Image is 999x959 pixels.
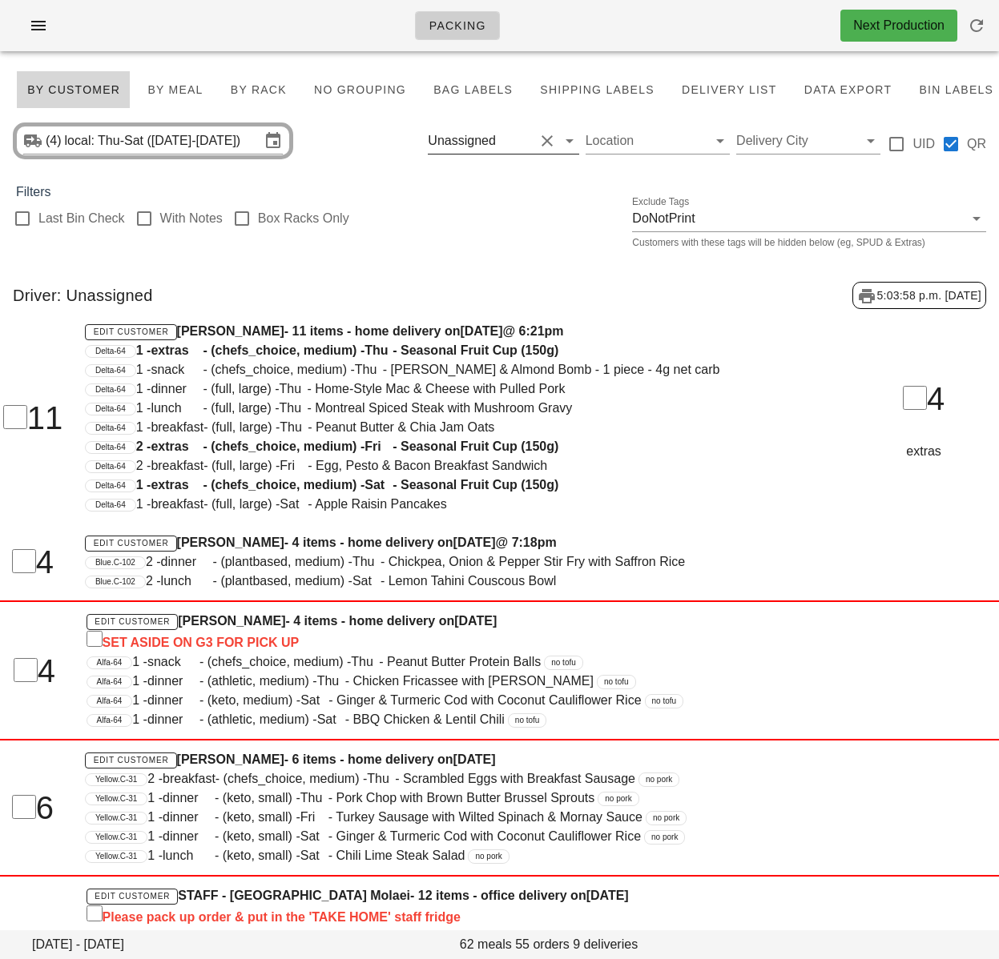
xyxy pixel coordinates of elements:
[94,892,170,901] span: Edit Customer
[280,418,308,437] span: Thu
[87,905,828,927] div: Please pack up order & put in the 'TAKE HOME' staff fridge
[151,495,203,514] span: breakfast
[97,715,123,726] span: Alfa-64
[147,791,594,805] span: 1 - - (keto, small) - - Pork Chop with Brown Butter Brussel Sprouts
[147,710,199,729] span: dinner
[258,211,349,227] label: Box Racks Only
[95,851,137,862] span: Yellow.C-31
[366,927,394,946] span: Thu
[304,70,417,109] button: No grouping
[147,83,203,96] span: By Meal
[300,788,328,808] span: Thu
[151,341,203,360] span: extras
[151,456,203,475] span: breakfast
[912,136,935,152] label: UID
[313,83,406,96] span: No grouping
[147,691,199,710] span: dinner
[95,500,126,511] span: Delta-64
[136,497,447,511] span: 1 - - (full, large) - - Apple Raisin Pancakes
[95,346,126,357] span: Delta-64
[539,83,655,96] span: Shipping Labels
[423,70,523,109] button: Bag Labels
[87,612,828,652] h4: [PERSON_NAME] - 4 items - home delivery on
[918,83,993,96] span: Bin Labels
[152,927,204,946] span: extras
[85,324,177,340] a: Edit Customer
[147,652,199,672] span: snack
[87,631,828,652] div: SET ASIDE ON G3 FOR PICK UP
[95,403,126,415] span: Delta-64
[97,696,123,707] span: Alfa-64
[502,324,563,338] span: @ 6:21pm
[85,536,177,552] a: Edit Customer
[736,128,880,154] div: Delivery City
[85,322,829,341] h4: [PERSON_NAME] - 11 items - home delivery on
[151,475,203,495] span: extras
[538,131,557,150] button: Clear Filter by driver
[280,399,308,418] span: Thu
[365,341,393,360] span: Thu
[85,750,829,769] h4: [PERSON_NAME] - 6 items - home delivery on
[85,752,177,768] a: Edit Customer
[147,772,635,785] span: 2 - - (chefs_choice, medium) - - Scrambled Eggs with Breakfast Sausage
[87,614,179,630] a: Edit Customer
[352,552,381,572] span: Thu
[352,572,381,591] span: Sat
[794,70,903,109] button: Data Export
[147,810,643,824] span: 1 - - (keto, small) - - Turkey Sausage with Wilted Spinach & Mornay Sauce
[151,418,203,437] span: breakfast
[95,557,135,568] span: Blue.C-102
[151,437,203,456] span: extras
[671,70,788,109] button: Delivery List
[163,788,215,808] span: dinner
[95,813,137,824] span: Yellow.C-31
[453,536,496,549] span: [DATE]
[496,536,557,549] span: @ 7:18pm
[230,83,287,96] span: By Rack
[151,360,203,379] span: snack
[147,829,641,843] span: 1 - - (keto, small) - - Ginger & Turmeric Cod with Coconut Cauliflower Rice
[351,652,379,672] span: Thu
[530,70,665,109] button: Shipping Labels
[632,196,689,208] label: Exclude Tags
[136,363,720,376] span: 1 - - (chefs_choice, medium) - - [PERSON_NAME] & Almond Bomb - 1 piece - 4g net carb
[632,211,695,226] div: DoNotPrint
[317,710,345,729] span: Sat
[146,555,685,568] span: 2 - - (plantbased, medium) - - Chickpea, Onion & Pepper Stir Fry with Saffron Rice
[355,360,383,379] span: Thu
[163,846,215,865] span: lunch
[163,769,216,788] span: breakfast
[853,16,945,35] div: Next Production
[147,672,199,691] span: dinner
[163,827,215,846] span: dinner
[967,136,986,152] label: QR
[220,70,297,109] button: By Rack
[433,83,513,96] span: Bag Labels
[97,657,123,668] span: Alfa-64
[160,211,223,227] label: With Notes
[136,439,559,453] span: 2 - - (chefs_choice, medium) - - Seasonal Fruit Cup (150g)
[132,712,505,726] span: 1 - - (athletic, medium) - - BBQ Chicken & Lentil Chili
[317,672,345,691] span: Thu
[365,475,393,495] span: Sat
[586,889,629,902] span: [DATE]
[93,327,169,336] span: Edit Customer
[848,375,999,423] div: 4
[46,133,65,149] div: (4)
[136,420,495,434] span: 1 - - (full, large) - - Peanut Butter & Chia Jam Oats
[161,552,213,572] span: dinner
[16,70,131,109] button: By Customer
[95,832,137,843] span: Yellow.C-31
[85,533,829,552] h4: [PERSON_NAME] - 4 items - home delivery on
[428,128,578,154] div: UnassignedClear Filter by driver
[136,459,547,472] span: 2 - - (full, large) - - Egg, Pesto & Bacon Breakfast Sandwich
[136,401,573,415] span: 1 - - (full, large) - - Montreal Spiced Steak with Mushroom Gravy
[137,929,560,943] span: 1 - - (chefs_choice, medium) - - Seasonal Fruit Cup (150g)
[95,576,135,588] span: Blue.C-102
[429,19,486,32] span: Packing
[136,343,559,357] span: 1 - - (chefs_choice, medium) - - Seasonal Fruit Cup (150g)
[280,379,308,399] span: Thu
[460,324,502,338] span: [DATE]
[132,655,541,668] span: 1 - - (chefs_choice, medium) - - Peanut Butter Protein Balls
[95,384,126,395] span: Delta-64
